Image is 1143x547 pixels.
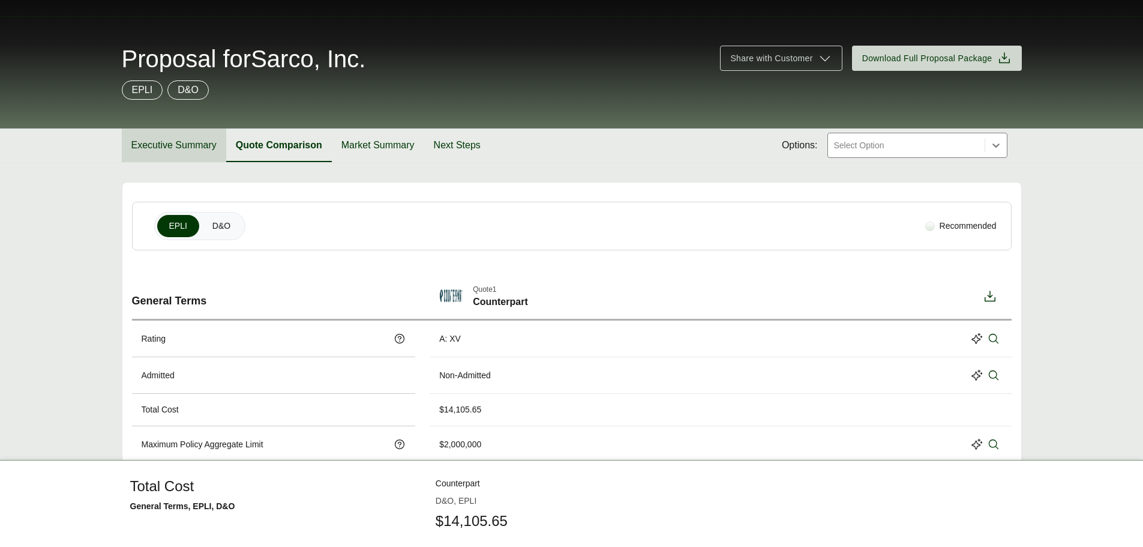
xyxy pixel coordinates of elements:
p: Rating [142,333,166,345]
p: Maximum Policy Aggregate Limit [142,438,263,451]
p: Admitted [142,369,175,382]
p: Premium [142,520,175,533]
button: D&O [200,215,242,237]
button: Download option [978,284,1002,309]
span: Counterpart [473,295,528,309]
button: Quote Comparison [226,128,332,162]
div: EPLI [132,463,1012,510]
div: General Terms [132,274,416,319]
div: $2,000,000 [439,438,481,451]
img: Counterpart-Logo [439,284,463,308]
span: Options: [782,138,818,153]
div: $4,320 [439,520,465,533]
p: EPLI [132,83,153,97]
p: Total Cost [142,403,179,416]
span: Proposal for Sarco, Inc. [122,47,366,71]
span: Quote 1 [473,284,528,295]
p: D&O [178,83,199,97]
button: Executive Summary [122,128,226,162]
button: Share with Customer [720,46,842,71]
button: Download Full Proposal Package [852,46,1022,71]
span: Download Full Proposal Package [862,52,992,65]
button: EPLI [157,215,199,237]
button: Next Steps [424,128,490,162]
div: $14,105.65 [439,403,481,416]
div: A: XV [439,333,461,345]
div: Recommended [920,215,1001,237]
span: EPLI [169,220,187,232]
span: Share with Customer [730,52,812,65]
button: Market Summary [332,128,424,162]
div: Non-Admitted [439,369,491,382]
span: D&O [212,220,230,232]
